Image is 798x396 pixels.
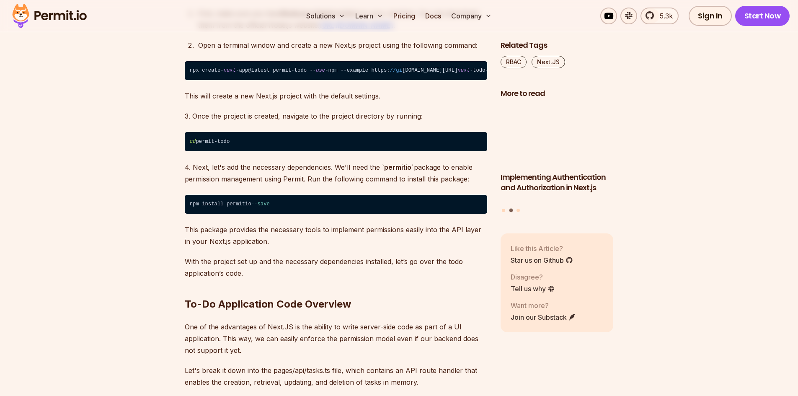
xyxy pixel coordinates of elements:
a: Start Now [735,6,790,26]
h3: Implementing Authentication and Authorization in Next.js [501,172,614,193]
p: Let's break it down into the pages/api/tasks.ts file, which contains an API route handler that en... [185,365,487,388]
span: next [457,67,470,73]
h2: Related Tags [501,40,614,51]
span: use [316,67,325,73]
button: Go to slide 2 [509,209,513,212]
li: 2 of 3 [501,104,614,204]
a: Next.JS [532,56,565,68]
p: Open a terminal window and create a new Next.js project using the following command: [198,39,487,51]
span: --save [251,201,270,207]
a: Star us on Github [511,255,573,265]
p: 3. Once the project is created, navigate to the project directory by running: [185,110,487,122]
img: Permit logo [8,2,90,30]
button: Solutions [303,8,349,24]
button: Go to slide 1 [502,209,505,212]
span: cd [190,139,196,145]
a: Sign In [689,6,732,26]
code: permit-todo [185,132,487,151]
span: 5.3k [655,11,673,21]
p: Disagree? [511,272,555,282]
p: With the project set up and the necessary dependencies installed, let’s go over the todo applicat... [185,256,487,279]
a: 5.3k [640,8,679,24]
button: Learn [352,8,387,24]
p: This package provides the necessary tools to implement permissions easily into the API layer in y... [185,224,487,247]
p: This will create a new Next.js project with the default settings. [185,90,487,102]
a: Pricing [390,8,418,24]
button: Go to slide 3 [517,209,520,212]
a: Join our Substack [511,312,576,322]
code: npm install permitio [185,195,487,214]
img: Implementing Authentication and Authorization in Next.js [501,104,614,168]
a: RBAC [501,56,527,68]
strong: permitio` [384,163,414,171]
h2: To-Do Application Code Overview [185,264,487,311]
p: Want more? [511,300,576,311]
div: Posts [501,104,614,214]
span: //gi [390,67,402,73]
button: Company [448,8,495,24]
p: One of the advantages of Next.JS is the ability to write server-side code as part of a UI applica... [185,321,487,356]
p: Like this Article? [511,243,573,254]
a: Docs [422,8,444,24]
a: Tell us why [511,284,555,294]
h2: More to read [501,88,614,99]
code: npx create- -app@latest permit-todo -- -npm --example https: [DOMAIN_NAME][URL] -todo-starter -tu... [185,61,487,80]
p: 4. Next, let's add the necessary dependencies. We'll need the ` package to enable permission mana... [185,161,487,185]
span: next [224,67,236,73]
